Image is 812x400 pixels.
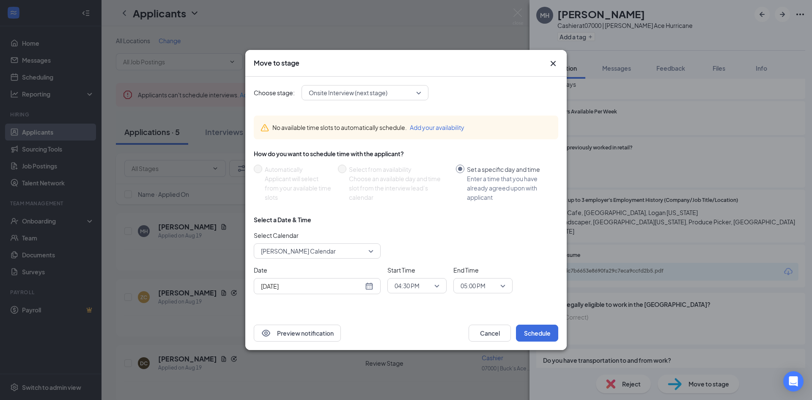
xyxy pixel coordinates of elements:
[387,265,447,275] span: Start Time
[254,215,311,224] div: Select a Date & Time
[467,174,551,202] div: Enter a time that you have already agreed upon with applicant
[254,58,299,68] h3: Move to stage
[254,88,295,97] span: Choose stage:
[395,279,420,292] span: 04:30 PM
[349,165,449,174] div: Select from availability
[516,325,558,342] button: Schedule
[261,124,269,132] svg: Warning
[410,123,464,132] button: Add your availability
[261,328,271,338] svg: Eye
[272,123,551,132] div: No available time slots to automatically schedule.
[254,231,381,240] span: Select Calendar
[548,58,558,69] svg: Cross
[461,279,486,292] span: 05:00 PM
[254,149,558,158] div: How do you want to schedule time with the applicant?
[467,165,551,174] div: Set a specific day and time
[349,174,449,202] div: Choose an available day and time slot from the interview lead’s calendar
[265,174,331,202] div: Applicant will select from your available time slots
[548,58,558,69] button: Close
[261,281,363,291] input: Aug 26, 2025
[783,371,804,392] div: Open Intercom Messenger
[254,325,341,342] button: EyePreview notification
[254,265,381,275] span: Date
[469,325,511,342] button: Cancel
[261,245,336,257] span: [PERSON_NAME] Calendar
[453,265,513,275] span: End Time
[309,86,387,99] span: Onsite Interview (next stage)
[265,165,331,174] div: Automatically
